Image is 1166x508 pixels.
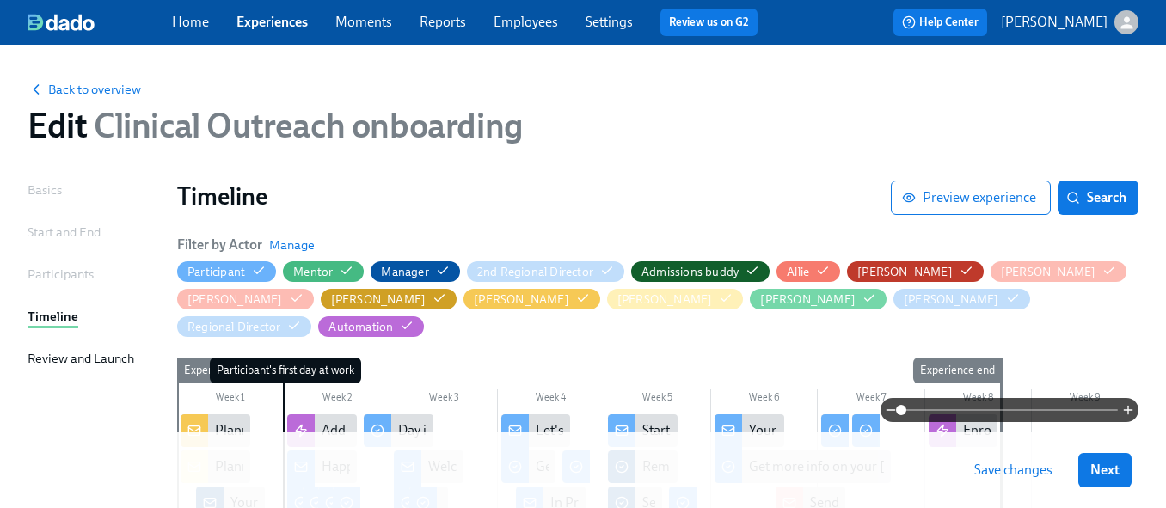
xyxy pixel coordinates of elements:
div: Day in the Life of an Outreach Rep Video [364,414,433,447]
div: Start your Go-Live Month strong 💪 [608,414,678,447]
div: Enroll in PB Certification [929,414,998,447]
button: Regional Director [177,316,311,337]
div: Week 5 [604,389,711,411]
span: Preview experience [905,189,1036,206]
button: [PERSON_NAME] [893,289,1030,309]
a: Settings [586,14,633,30]
button: 2nd Regional Director [467,261,624,282]
div: Participants [28,265,94,284]
div: Hide Manager [381,264,428,280]
div: Hide Automation [328,319,393,335]
div: Experience start [177,358,269,383]
button: [PERSON_NAME] [750,289,887,309]
a: Reports [420,14,466,30]
span: Search [1070,189,1126,206]
div: Your 30-60 day goals [715,414,784,447]
div: Week 3 [390,389,497,411]
div: Let's get started with week 3 🚀 [501,414,571,447]
button: Participant [177,261,276,282]
a: Moments [335,14,392,30]
div: Hide Amanda [857,264,953,280]
button: Help Center [893,9,987,36]
button: [PERSON_NAME] [1001,10,1138,34]
div: Enroll in PB Certification [963,421,1107,440]
h6: Filter by Actor [177,236,262,254]
button: Back to overview [28,81,141,98]
div: Let's get started with week 3 🚀 [536,421,721,440]
div: Hide Mentor [293,264,333,280]
a: Home [172,14,209,30]
a: Employees [494,14,558,30]
div: Participant's first day at work [210,358,361,383]
button: Search [1058,181,1138,215]
span: Save changes [974,462,1052,479]
div: Hide Ravi [904,291,999,308]
button: Review us on G2 [660,9,758,36]
a: dado [28,14,172,31]
button: [PERSON_NAME] [463,289,600,309]
button: [PERSON_NAME] [991,261,1127,282]
button: [PERSON_NAME] [847,261,984,282]
button: [PERSON_NAME] [607,289,744,309]
div: Timeline [28,307,78,326]
div: Your 30-60 day goals [749,421,874,440]
div: Week 4 [498,389,604,411]
div: Hide Allie [787,264,809,280]
button: [PERSON_NAME] [321,289,457,309]
div: Week 7 [818,389,924,411]
div: Hide Admissions buddy [641,264,739,280]
div: Hide Geanne [474,291,569,308]
h1: Timeline [177,181,891,211]
div: Hide Annie [1001,264,1096,280]
div: Day in the Life of an Outreach Rep Video [398,421,632,440]
div: Hide Regional Director [187,319,280,335]
button: Manager [371,261,459,282]
div: Planned vacation for {{ participant.startDate | MMMM Do, YYYY }} cohort [181,414,250,447]
div: Add TAD to TAD Email Group [322,421,492,440]
div: Start and End [28,223,101,242]
button: Admissions buddy [631,261,770,282]
button: Allie [776,261,840,282]
div: Add TAD to TAD Email Group [287,414,357,447]
span: Next [1090,462,1120,479]
button: Next [1078,453,1132,487]
div: Hide Rachel [760,291,856,308]
div: Hide Erica [331,291,427,308]
div: Planned vacation for {{ participant.startDate | MMMM Do, YYYY }} cohort [215,421,640,440]
div: Basics [28,181,62,199]
div: Start your Go-Live Month strong 💪 [642,421,850,440]
img: dado [28,14,95,31]
div: Week 6 [711,389,818,411]
a: Review us on G2 [669,14,749,31]
div: Experience end [913,358,1002,383]
div: Week 1 [177,389,284,411]
div: Hide Priscilla [617,291,713,308]
button: Manage [269,236,315,254]
div: Week 8 [925,389,1032,411]
span: Help Center [902,14,979,31]
h1: Edit [28,105,523,146]
div: Hide 2nd Regional Director [477,264,593,280]
div: Review and Launch [28,349,134,368]
div: Participant [187,264,245,280]
div: Week 2 [284,389,390,411]
button: Mentor [283,261,364,282]
p: [PERSON_NAME] [1001,13,1108,32]
button: Save changes [962,453,1065,487]
div: Hide Annie Tornabene [187,291,283,308]
div: Week 9 [1032,389,1138,411]
button: [PERSON_NAME] [177,289,314,309]
span: Clinical Outreach onboarding [87,105,522,146]
button: Preview experience [891,181,1051,215]
button: Automation [318,316,424,337]
a: Experiences [236,14,308,30]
